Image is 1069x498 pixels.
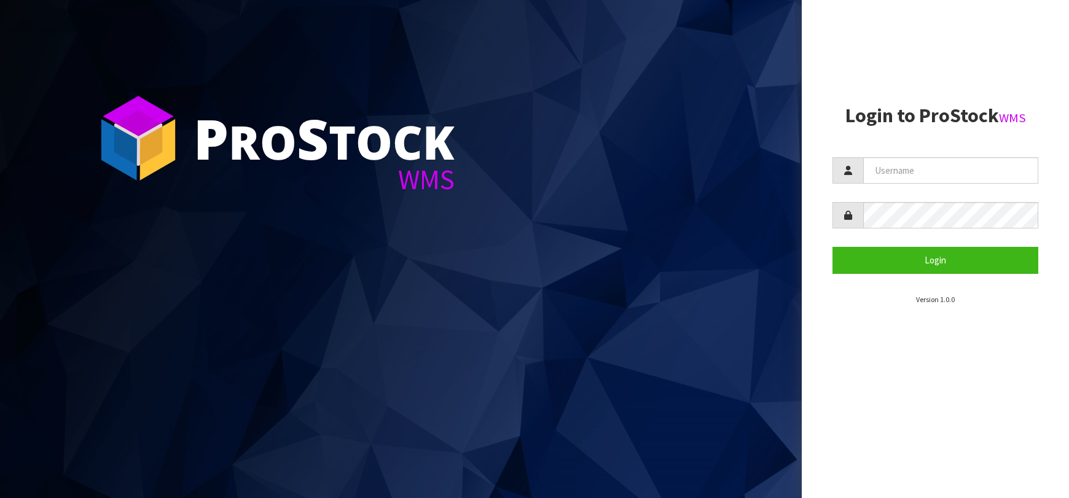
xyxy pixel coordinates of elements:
h2: Login to ProStock [832,105,1038,126]
button: Login [832,247,1038,273]
div: ro tock [194,111,455,166]
span: P [194,101,229,176]
div: WMS [194,166,455,193]
span: S [297,101,329,176]
img: ProStock Cube [92,92,184,184]
input: Username [863,157,1038,184]
small: Version 1.0.0 [916,295,955,304]
small: WMS [999,110,1026,126]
